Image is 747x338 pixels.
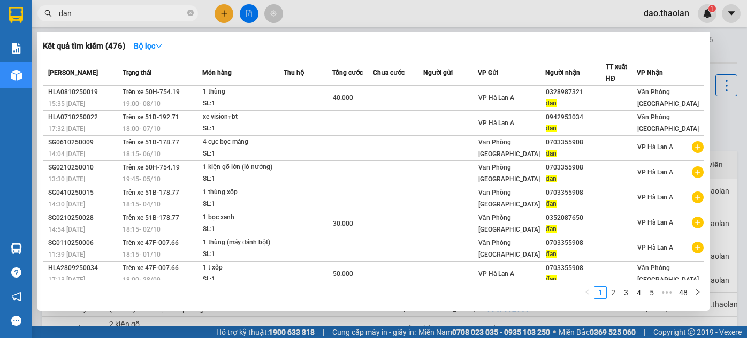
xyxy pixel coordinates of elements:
span: 14:04 [DATE] [48,150,85,158]
span: Văn Phòng [GEOGRAPHIC_DATA] [478,239,540,258]
span: close-circle [187,10,194,16]
span: VP Gửi [478,69,498,76]
span: đan [546,275,557,283]
a: 3 [620,287,632,298]
span: VP Hà Lan A [637,168,673,176]
span: VP Hà Lan A [637,194,673,201]
a: 48 [676,287,691,298]
a: 1 [594,287,606,298]
div: 1 kiện gỗ lớn (lò nướng) [203,162,283,173]
span: VP Hà Lan A [637,143,673,151]
div: SL: 1 [203,224,283,235]
span: Trên xe 51B-178.77 [123,139,179,146]
span: Trên xe 50H-754.19 [123,88,180,96]
li: Next 5 Pages [658,286,675,299]
span: 18:15 - 04/10 [123,201,161,208]
span: Văn Phòng [GEOGRAPHIC_DATA] [478,189,540,208]
img: warehouse-icon [11,70,22,81]
li: 3 [620,286,632,299]
div: 0942953034 [546,112,605,123]
span: plus-circle [692,166,704,178]
span: 19:45 - 05/10 [123,175,161,183]
span: VP Hà Lan A [478,119,514,127]
span: đan [546,225,557,233]
span: 14:54 [DATE] [48,226,85,233]
span: [PERSON_NAME] [48,69,98,76]
span: VP Hà Lan A [478,94,514,102]
span: right [695,289,701,295]
span: 18:15 - 01/10 [123,251,161,258]
div: SL: 1 [203,173,283,185]
span: Văn Phòng [GEOGRAPHIC_DATA] [478,139,540,158]
span: Trên xe 51B-178.77 [123,189,179,196]
button: right [691,286,704,299]
span: TT xuất HĐ [606,63,627,82]
div: 0703355908 [546,187,605,198]
span: 40.000 [333,94,353,102]
strong: Bộ lọc [134,42,163,50]
span: close-circle [187,9,194,19]
a: 5 [646,287,658,298]
div: SL: 1 [203,98,283,110]
span: đan [546,150,557,157]
button: left [581,286,594,299]
div: 4 cục bọc màng [203,136,283,148]
span: Văn Phòng [GEOGRAPHIC_DATA] [478,214,540,233]
span: VP Nhận [637,69,663,76]
span: 13:30 [DATE] [48,175,85,183]
span: VP Hà Lan A [637,219,673,226]
span: 18:00 - 07/10 [123,125,161,133]
span: 17:13 [DATE] [48,276,85,283]
input: Tìm tên, số ĐT hoặc mã đơn [59,7,185,19]
span: Văn Phòng [GEOGRAPHIC_DATA] [637,264,699,283]
span: đan [546,175,557,182]
div: SL: 1 [203,249,283,260]
span: notification [11,291,21,302]
span: 18:00 - 28/09 [123,276,161,283]
span: Món hàng [202,69,232,76]
div: SG0610250009 [48,137,119,148]
span: 19:00 - 08/10 [123,100,161,107]
li: 1 [594,286,607,299]
div: 1 thùng (máy đánh bột) [203,237,283,249]
li: Previous Page [581,286,594,299]
a: 4 [633,287,645,298]
span: Trên xe 51B-192.71 [123,113,179,121]
div: SL: 1 [203,123,283,135]
span: Trạng thái [123,69,151,76]
span: plus-circle [692,242,704,253]
span: 17:32 [DATE] [48,125,85,133]
span: 30.000 [333,220,353,227]
span: 50.000 [333,270,353,278]
div: 0703355908 [546,162,605,173]
div: 1 bọc xanh [203,212,283,224]
span: 14:30 [DATE] [48,201,85,208]
span: question-circle [11,267,21,278]
span: Người nhận [545,69,580,76]
span: Văn Phòng [GEOGRAPHIC_DATA] [478,164,540,183]
div: SG0210250010 [48,162,119,173]
div: SG0210250028 [48,212,119,224]
span: plus-circle [692,217,704,228]
span: message [11,316,21,326]
span: Trên xe 47F-007.66 [123,264,179,272]
span: VP Hà Lan A [478,270,514,278]
span: Người gửi [423,69,453,76]
span: plus-circle [692,191,704,203]
div: 1 thùng xốp [203,187,283,198]
span: Tổng cước [332,69,363,76]
a: 2 [607,287,619,298]
span: Văn Phòng [GEOGRAPHIC_DATA] [637,88,699,107]
img: warehouse-icon [11,243,22,254]
div: 0703355908 [546,237,605,249]
span: search [44,10,52,17]
span: 11:39 [DATE] [48,251,85,258]
span: đan [546,125,557,132]
div: HLA0710250022 [48,112,119,123]
span: Trên xe 51B-178.77 [123,214,179,221]
span: Trên xe 47F-007.66 [123,239,179,247]
span: 18:15 - 06/10 [123,150,161,158]
span: Thu hộ [284,69,304,76]
div: SG0410250015 [48,187,119,198]
img: logo-vxr [9,7,23,23]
